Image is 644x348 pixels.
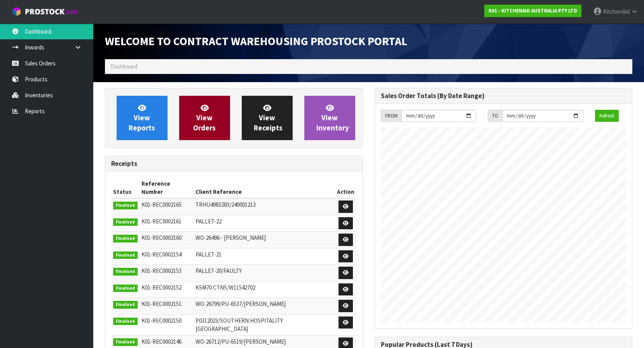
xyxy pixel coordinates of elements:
[195,284,255,291] span: KSM70 CTNS/W11542702
[141,317,182,324] span: K01-REC0002150
[141,251,182,258] span: K01-REC0002154
[141,300,182,308] span: K01-REC0002151
[113,301,138,309] span: Finalised
[195,300,286,308] span: WO-26799/PU-6537/[PERSON_NAME]
[195,317,283,332] span: P0312023/SOUTHERN HOSPITALITY [GEOGRAPHIC_DATA]
[381,110,401,122] div: FROM
[105,34,407,48] span: Welcome to Contract Warehousing ProStock Portal
[242,96,293,140] a: ViewReceipts
[195,234,266,241] span: WO-26496 - [PERSON_NAME]
[113,235,138,243] span: Finalised
[12,7,21,16] img: cube-alt.png
[141,218,182,225] span: K01-REC0002161
[195,267,242,274] span: PALLET-20/FAULTY
[111,160,357,167] h3: Receipts
[603,8,630,15] span: KitchenAid
[66,9,78,16] small: WMS
[113,202,138,209] span: Finalised
[111,63,137,70] span: Dashboard
[140,178,194,199] th: Reference Number
[141,234,182,241] span: K01-REC0002160
[141,201,182,208] span: K01-REC0002165
[254,103,283,132] span: View Receipts
[595,110,619,122] button: Refresh
[141,338,182,345] span: K01-REC0002146
[195,251,222,258] span: PALLET-21
[117,96,168,140] a: ViewReports
[488,110,502,122] div: TO
[113,318,138,325] span: Finalised
[113,251,138,259] span: Finalised
[111,178,140,199] th: Status
[194,178,335,199] th: Client Reference
[195,338,286,345] span: WO-26712/PU-6519/[PERSON_NAME]
[141,267,182,274] span: K01-REC0002153
[195,201,256,208] span: TRHU4983283/240001213
[113,218,138,226] span: Finalised
[113,268,138,276] span: Finalised
[335,178,356,199] th: Action
[113,338,138,346] span: Finalised
[25,7,65,17] span: ProStock
[304,96,355,140] a: ViewInventory
[193,103,216,132] span: View Orders
[195,218,222,225] span: PALLET-22
[489,7,577,14] strong: K01 - KITCHENAID AUSTRALIA PTY LTD
[381,92,627,100] h3: Sales Order Totals (By Date Range)
[179,96,230,140] a: ViewOrders
[113,285,138,292] span: Finalised
[316,103,349,132] span: View Inventory
[129,103,155,132] span: View Reports
[141,284,182,291] span: K01-REC0002152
